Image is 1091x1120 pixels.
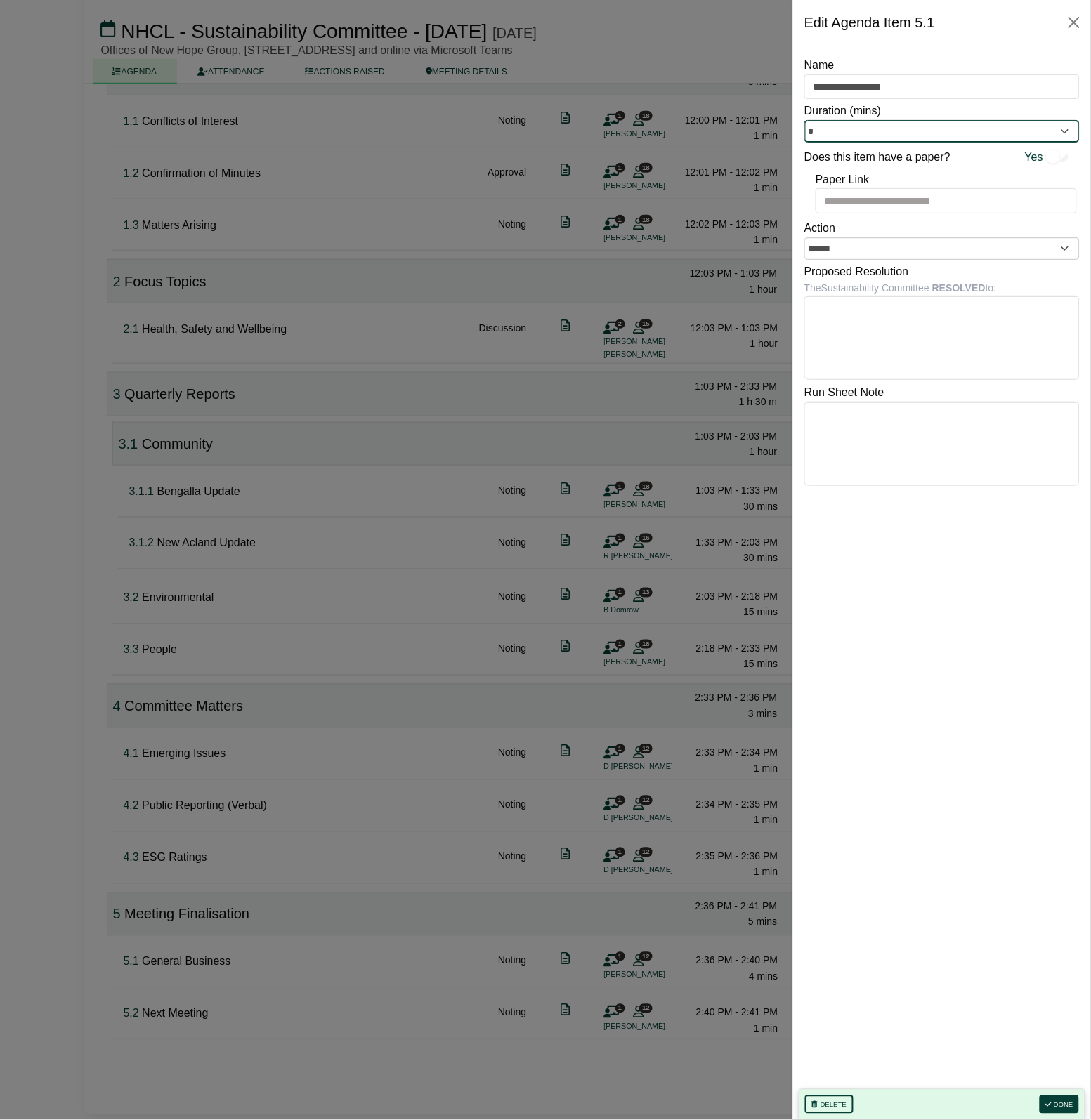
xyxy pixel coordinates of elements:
button: Done [1040,1095,1079,1114]
button: Close [1063,11,1085,34]
b: RESOLVED [932,282,986,294]
label: Run Sheet Note [804,383,884,402]
label: Duration (mins) [804,102,881,120]
label: Does this item have a paper? [804,148,950,166]
label: Name [804,56,835,74]
div: Edit Agenda Item 5.1 [804,11,935,34]
label: Action [804,219,835,237]
button: Delete [805,1095,854,1114]
div: The Sustainability Committee to: [804,280,1080,296]
label: Paper Link [816,171,870,189]
span: Yes [1025,148,1043,166]
label: Proposed Resolution [804,263,909,281]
